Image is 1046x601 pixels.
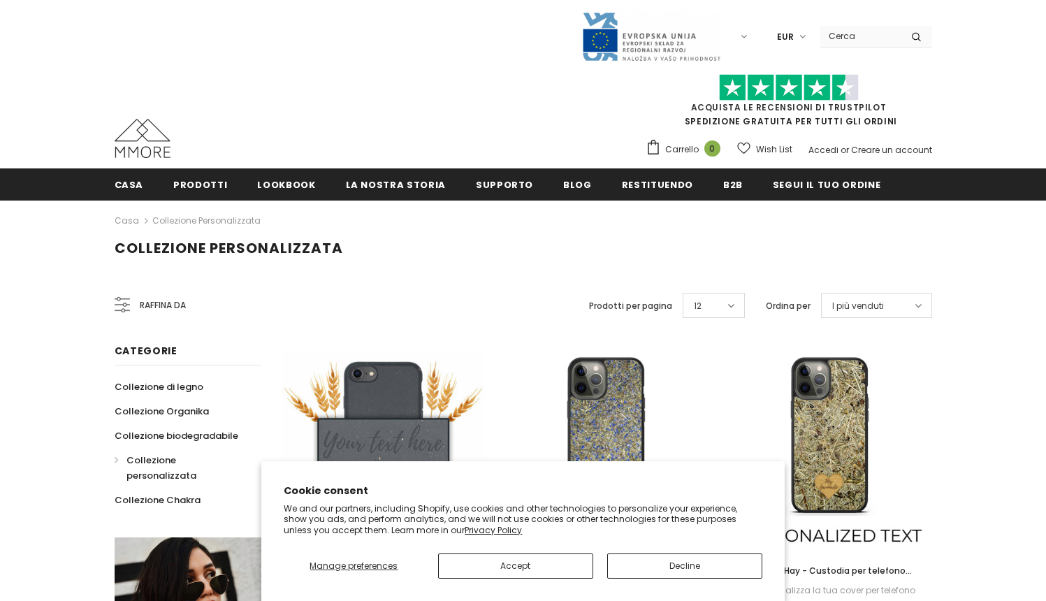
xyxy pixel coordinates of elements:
a: Alpine Hay - Custodia per telefono personalizzata - Regalo personalizzato [729,563,931,579]
span: Segui il tuo ordine [773,178,880,191]
span: Collezione di legno [115,380,203,393]
img: Fidati di Pilot Stars [719,74,859,101]
span: Casa [115,178,144,191]
span: Collezione Organika [115,405,209,418]
span: La nostra storia [346,178,446,191]
span: Wish List [756,143,792,157]
a: Carrello 0 [646,139,727,160]
span: B2B [723,178,743,191]
button: Manage preferences [284,553,423,579]
span: Prodotti [173,178,227,191]
span: I più venduti [832,299,884,313]
a: Javni Razpis [581,30,721,42]
span: or [841,144,849,156]
span: SPEDIZIONE GRATUITA PER TUTTI GLI ORDINI [646,80,932,127]
a: Prodotti [173,168,227,200]
a: Collezione Chakra [115,488,201,512]
a: Casa [115,212,139,229]
h2: Cookie consent [284,484,762,498]
a: Privacy Policy [465,524,522,536]
span: Restituendo [622,178,693,191]
a: Acquista le recensioni di TrustPilot [691,101,887,113]
a: La nostra storia [346,168,446,200]
span: 0 [704,140,720,157]
a: Blog [563,168,592,200]
span: Categorie [115,344,177,358]
span: Collezione biodegradabile [115,429,238,442]
a: Collezione personalizzata [152,215,261,226]
span: Collezione personalizzata [126,454,196,482]
span: EUR [777,30,794,44]
label: Prodotti per pagina [589,299,672,313]
a: Lookbook [257,168,315,200]
a: Collezione personalizzata [115,448,246,488]
a: Creare un account [851,144,932,156]
a: Accedi [808,144,838,156]
img: Javni Razpis [581,11,721,62]
span: supporto [476,178,533,191]
span: 12 [694,299,702,313]
a: Collezione Organika [115,399,209,423]
span: Manage preferences [310,560,398,572]
span: Lookbook [257,178,315,191]
span: Collezione Chakra [115,493,201,507]
a: Wish List [737,137,792,161]
button: Accept [438,553,593,579]
button: Decline [607,553,762,579]
a: Segui il tuo ordine [773,168,880,200]
a: Restituendo [622,168,693,200]
a: B2B [723,168,743,200]
input: Search Site [820,26,901,46]
span: Blog [563,178,592,191]
label: Ordina per [766,299,811,313]
a: Collezione biodegradabile [115,423,238,448]
a: Collezione di legno [115,375,203,399]
span: Collezione personalizzata [115,238,343,258]
a: supporto [476,168,533,200]
p: We and our partners, including Shopify, use cookies and other technologies to personalize your ex... [284,503,762,536]
img: Casi MMORE [115,119,170,158]
span: Raffina da [140,298,186,313]
a: Casa [115,168,144,200]
span: Alpine Hay - Custodia per telefono personalizzata - Regalo personalizzato [745,565,915,592]
span: Carrello [665,143,699,157]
